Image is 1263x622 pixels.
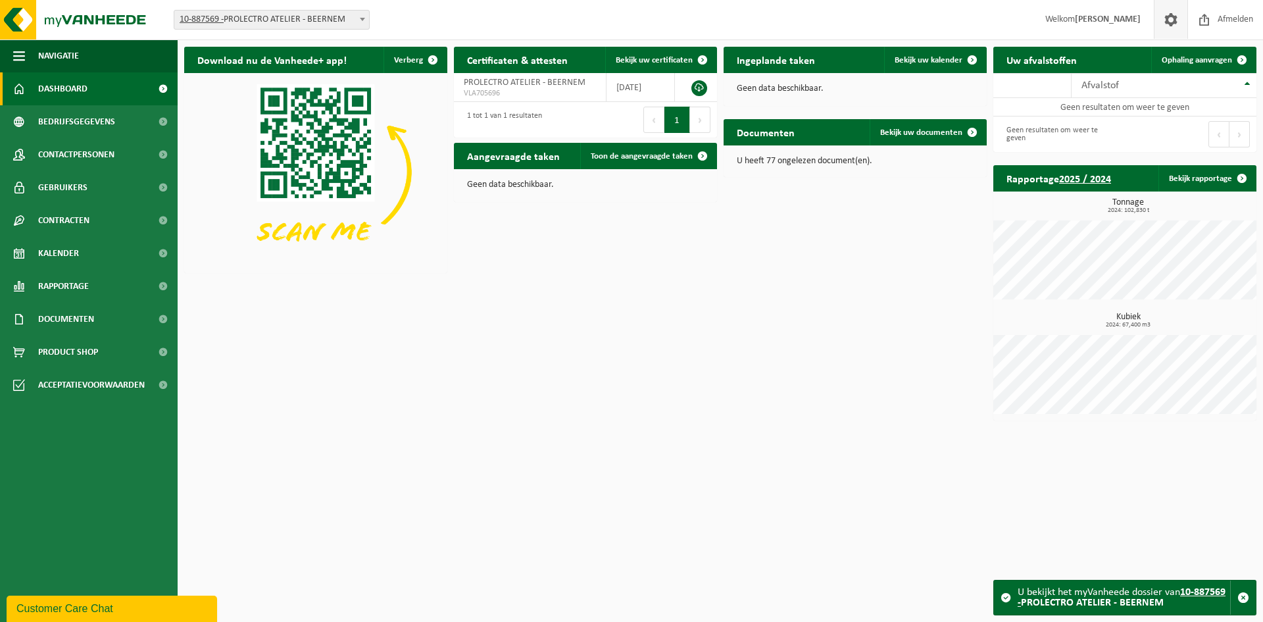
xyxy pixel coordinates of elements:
span: Bedrijfsgegevens [38,105,115,138]
button: Next [1229,121,1250,147]
h3: Tonnage [1000,198,1256,214]
a: Bekijk rapportage [1158,165,1255,192]
span: Afvalstof [1081,80,1119,91]
span: 10-887569 - PROLECTRO ATELIER - BEERNEM [174,11,369,29]
td: Geen resultaten om weer te geven [993,98,1256,117]
span: Contracten [38,204,89,237]
button: Next [690,107,710,133]
td: [DATE] [607,73,675,102]
span: Contactpersonen [38,138,114,171]
a: Ophaling aanvragen [1151,47,1255,73]
span: Bekijk uw certificaten [616,56,693,65]
h2: Ingeplande taken [724,47,828,72]
span: Acceptatievoorwaarden [38,369,145,402]
span: 2024: 67,400 m3 [1000,322,1256,328]
span: VLA705696 [464,88,596,99]
button: Verberg [384,47,446,73]
span: Dashboard [38,72,87,105]
a: Toon de aangevraagde taken [580,143,716,169]
span: Toon de aangevraagde taken [591,152,693,161]
strong: PROLECTRO ATELIER - BEERNEM [1018,587,1226,608]
p: Geen data beschikbaar. [467,180,704,190]
span: PROLECTRO ATELIER - BEERNEM [464,78,585,88]
tcxspan: Call 10-887569 - via 3CX [1018,587,1226,608]
span: Verberg [394,56,423,65]
button: 1 [664,107,690,133]
span: Kalender [38,237,79,270]
button: Previous [1208,121,1229,147]
span: Bekijk uw documenten [880,128,962,137]
div: 1 tot 1 van 1 resultaten [460,105,542,134]
span: 2024: 102,830 t [1000,207,1256,214]
a: Bekijk uw documenten [870,119,985,145]
tcxspan: Call 10-887569 - via 3CX [180,14,224,24]
span: Ophaling aanvragen [1162,56,1232,65]
a: Bekijk uw certificaten [605,47,716,73]
h2: Download nu de Vanheede+ app! [184,47,360,72]
h2: Aangevraagde taken [454,143,573,168]
iframe: chat widget [7,593,220,622]
h2: Documenten [724,119,808,145]
span: Rapportage [38,270,89,303]
span: Navigatie [38,39,79,72]
strong: [PERSON_NAME] [1075,14,1141,24]
p: U heeft 77 ongelezen document(en). [737,157,974,166]
h3: Kubiek [1000,313,1256,328]
div: U bekijkt het myVanheede dossier van [1018,581,1230,615]
span: Gebruikers [38,171,87,204]
p: Geen data beschikbaar. [737,84,974,93]
span: Product Shop [38,336,98,369]
a: Bekijk uw kalender [884,47,985,73]
button: Previous [643,107,664,133]
tcxspan: Call 2025 / 2024 via 3CX [1059,174,1111,185]
span: Documenten [38,303,94,336]
img: Download de VHEPlus App [184,73,447,271]
span: 10-887569 - PROLECTRO ATELIER - BEERNEM [174,10,370,30]
span: Bekijk uw kalender [895,56,962,65]
h2: Rapportage [993,165,1124,191]
div: Geen resultaten om weer te geven [1000,120,1118,149]
h2: Certificaten & attesten [454,47,581,72]
h2: Uw afvalstoffen [993,47,1090,72]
